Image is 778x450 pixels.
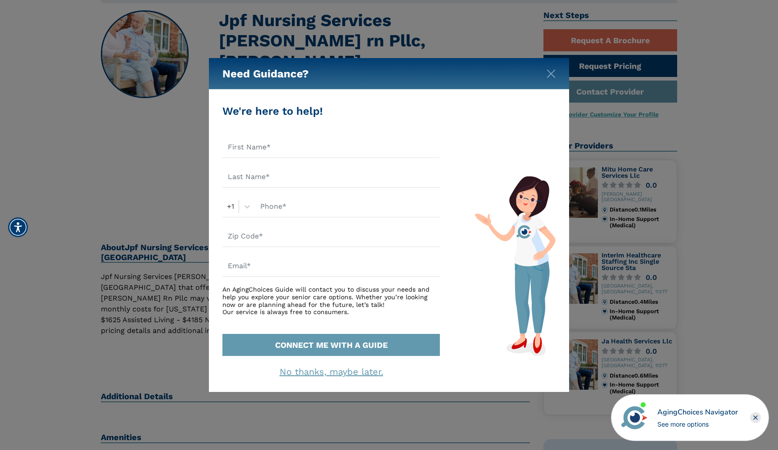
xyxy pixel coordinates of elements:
[657,407,738,418] div: AgingChoices Navigator
[222,226,440,247] input: Zip Code*
[222,103,440,119] div: We're here to help!
[8,217,28,237] div: Accessibility Menu
[750,412,761,423] div: Close
[547,69,556,78] img: modal-close.svg
[547,67,556,76] button: Close
[222,167,440,188] input: Last Name*
[475,176,556,356] img: match-guide-form.svg
[222,58,309,90] h5: Need Guidance?
[255,197,440,217] input: Phone*
[222,137,440,158] input: First Name*
[222,256,440,277] input: Email*
[222,286,440,316] div: An AgingChoices Guide will contact you to discuss your needs and help you explore your senior car...
[222,334,440,356] button: CONNECT ME WITH A GUIDE
[619,402,650,433] img: avatar
[280,366,383,377] a: No thanks, maybe later.
[657,419,738,429] div: See more options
